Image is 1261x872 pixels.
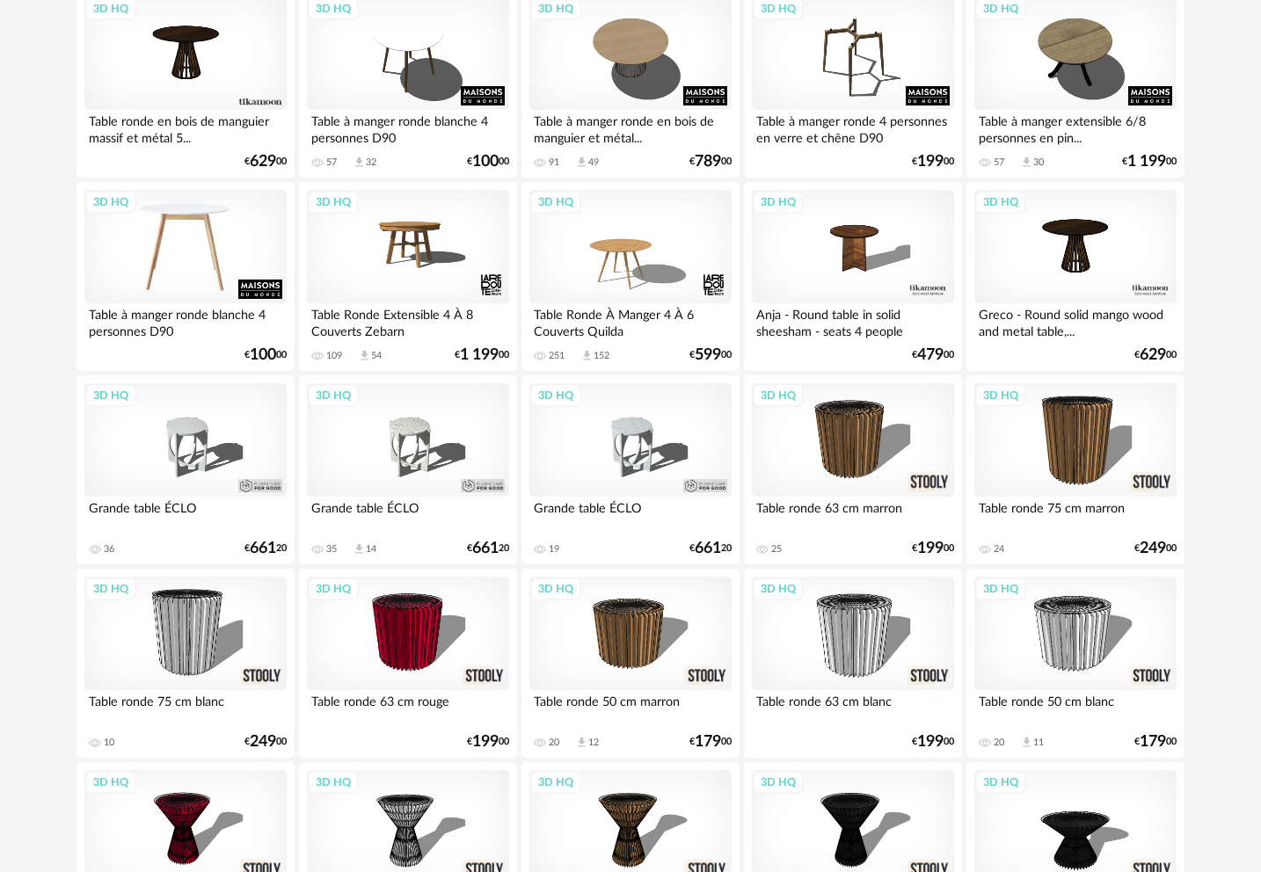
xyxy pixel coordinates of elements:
div: 24 [994,543,1004,556]
a: 3D HQ Anja - Round table in solid sheesham - seats 4 people €47900 [744,182,962,372]
div: 20 [549,737,559,749]
div: 109 [326,350,342,362]
div: Table Ronde À Manger 4 À 6 Couverts Quilda [529,303,732,338]
div: 49 [588,156,599,169]
div: Table Ronde Extensible 4 À 8 Couverts Zebarn [307,303,509,338]
div: 3D HQ [85,384,136,407]
a: 3D HQ Table ronde 50 cm marron 20 Download icon 12 €17900 [521,569,740,759]
div: Table ronde 75 cm blanc [84,690,287,725]
div: 3D HQ [753,771,804,794]
span: Download icon [1020,156,1033,169]
div: € 00 [244,156,287,168]
div: 3D HQ [530,384,581,407]
div: 10 [104,737,114,749]
div: € 00 [689,349,732,361]
div: 12 [588,737,599,749]
span: 1 199 [460,349,499,361]
span: 100 [472,156,499,168]
div: 3D HQ [85,191,136,214]
a: 3D HQ Grande table ÉCLO 36 €66120 [77,375,295,565]
div: € 00 [455,349,509,361]
a: 3D HQ Table Ronde Extensible 4 À 8 Couverts Zebarn 109 Download icon 54 €1 19900 [299,182,517,372]
div: Table ronde en bois de manguier massif et métal 5... [84,110,287,145]
span: 199 [917,736,944,748]
div: 3D HQ [753,578,804,600]
div: 3D HQ [753,191,804,214]
div: 3D HQ [308,384,359,407]
span: Download icon [353,156,366,169]
div: € 00 [689,736,732,748]
span: 1 199 [1127,156,1166,168]
span: 661 [250,542,276,555]
a: 3D HQ Table ronde 75 cm marron 24 €24900 [966,375,1184,565]
a: 3D HQ Greco - Round solid mango wood and metal table,... €62900 [966,182,1184,372]
div: 3D HQ [975,384,1026,407]
div: Table ronde 63 cm marron [752,497,954,532]
a: 3D HQ Table ronde 63 cm rouge €19900 [299,569,517,759]
div: Table à manger extensible 6/8 personnes en pin... [974,110,1177,145]
div: 35 [326,543,337,556]
div: 25 [771,543,782,556]
div: 3D HQ [975,771,1026,794]
span: 199 [472,736,499,748]
span: 199 [917,156,944,168]
span: 199 [917,542,944,555]
div: 3D HQ [530,191,581,214]
div: 3D HQ [85,578,136,600]
span: 100 [250,349,276,361]
div: Table à manger ronde 4 personnes en verre et chêne D90 [752,110,954,145]
div: 3D HQ [308,191,359,214]
div: € 00 [912,542,954,555]
span: 661 [695,542,721,555]
span: Download icon [358,349,371,362]
div: 57 [326,156,337,169]
div: € 00 [1134,736,1177,748]
div: Table ronde 75 cm marron [974,497,1177,532]
div: € 20 [467,542,509,555]
div: 19 [549,543,559,556]
span: 179 [1140,736,1166,748]
div: 3D HQ [308,771,359,794]
div: 11 [1033,737,1044,749]
div: 32 [366,156,376,169]
span: 789 [695,156,721,168]
div: € 00 [467,156,509,168]
div: € 00 [1134,349,1177,361]
div: Table ronde 63 cm blanc [752,690,954,725]
span: Download icon [575,736,588,749]
div: € 00 [912,349,954,361]
a: 3D HQ Table ronde 63 cm marron 25 €19900 [744,375,962,565]
div: 3D HQ [308,578,359,600]
div: € 00 [1122,156,1177,168]
a: 3D HQ Grande table ÉCLO 35 Download icon 14 €66120 [299,375,517,565]
div: Table ronde 63 cm rouge [307,690,509,725]
div: € 20 [244,542,287,555]
div: Grande table ÉCLO [84,497,287,532]
div: € 00 [1134,542,1177,555]
div: Grande table ÉCLO [307,497,509,532]
span: 179 [695,736,721,748]
span: Download icon [580,349,594,362]
div: € 00 [689,156,732,168]
div: 3D HQ [530,578,581,600]
div: Greco - Round solid mango wood and metal table,... [974,303,1177,338]
a: 3D HQ Table à manger ronde blanche 4 personnes D90 €10000 [77,182,295,372]
div: 3D HQ [975,191,1026,214]
div: 30 [1033,156,1044,169]
div: Grande table ÉCLO [529,497,732,532]
div: 3D HQ [85,771,136,794]
a: 3D HQ Table ronde 63 cm blanc €19900 [744,569,962,759]
div: 20 [994,737,1004,749]
div: 91 [549,156,559,169]
div: Table à manger ronde blanche 4 personnes D90 [307,110,509,145]
div: 14 [366,543,376,556]
div: € 00 [244,736,287,748]
a: 3D HQ Grande table ÉCLO 19 €66120 [521,375,740,565]
a: 3D HQ Table ronde 50 cm blanc 20 Download icon 11 €17900 [966,569,1184,759]
div: 36 [104,543,114,556]
span: 629 [1140,349,1166,361]
div: Table à manger ronde blanche 4 personnes D90 [84,303,287,338]
span: 249 [1140,542,1166,555]
span: 661 [472,542,499,555]
div: Table ronde 50 cm blanc [974,690,1177,725]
